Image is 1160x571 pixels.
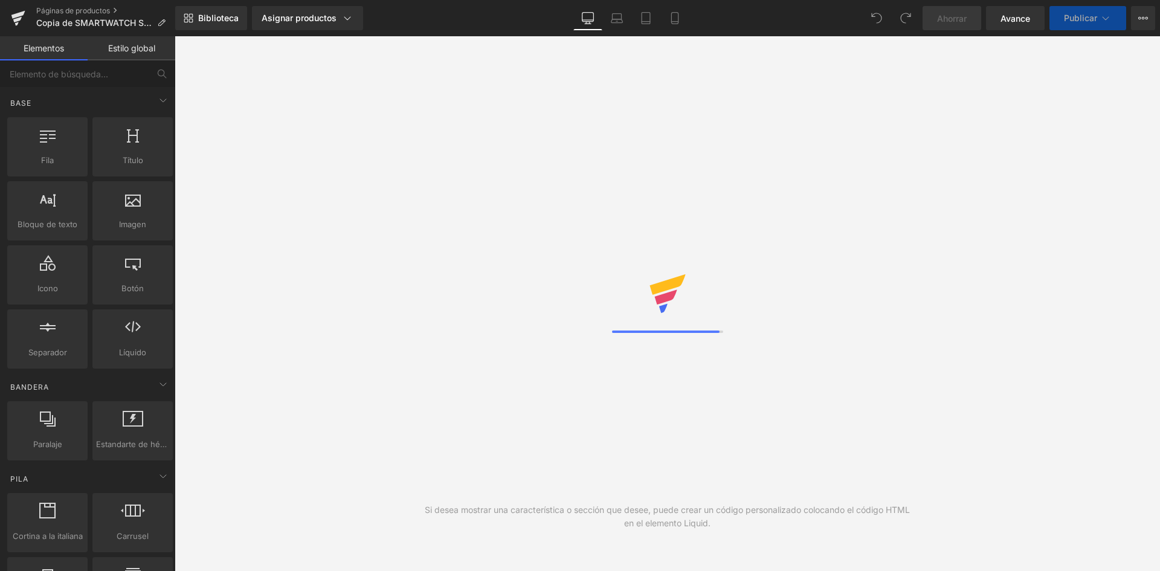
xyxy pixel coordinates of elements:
font: Cortina a la italiana [13,531,83,541]
font: Imagen [119,219,146,229]
font: Icono [37,283,58,293]
font: Fila [41,155,54,165]
button: Más [1131,6,1155,30]
a: Computadora portátil [602,6,631,30]
font: Paralaje [33,439,62,449]
font: Copia de SMARTWATCH SPORT ACTIVE TT [36,18,213,28]
font: Base [10,98,31,108]
font: Pila [10,474,28,483]
font: Separador [28,347,67,357]
font: Avance [1000,13,1030,24]
font: Asignar productos [262,13,337,23]
font: Estandarte de héroe [96,439,173,449]
font: Título [123,155,143,165]
font: Bandera [10,382,49,392]
a: De oficina [573,6,602,30]
font: Publicar [1064,13,1097,23]
a: Avance [986,6,1045,30]
button: Publicar [1049,6,1126,30]
button: Rehacer [894,6,918,30]
button: Deshacer [865,6,889,30]
font: Biblioteca [198,13,239,23]
font: Elementos [24,43,64,53]
font: Ahorrar [937,13,967,24]
a: Móvil [660,6,689,30]
font: Botón [121,283,144,293]
font: Si desea mostrar una característica o sección que desee, puede crear un código personalizado colo... [425,505,910,528]
a: Nueva Biblioteca [175,6,247,30]
font: Estilo global [108,43,155,53]
font: Bloque de texto [18,219,77,229]
font: Carrusel [117,531,149,541]
a: Páginas de productos [36,6,175,16]
a: Tableta [631,6,660,30]
font: Páginas de productos [36,6,110,15]
font: Líquido [119,347,146,357]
